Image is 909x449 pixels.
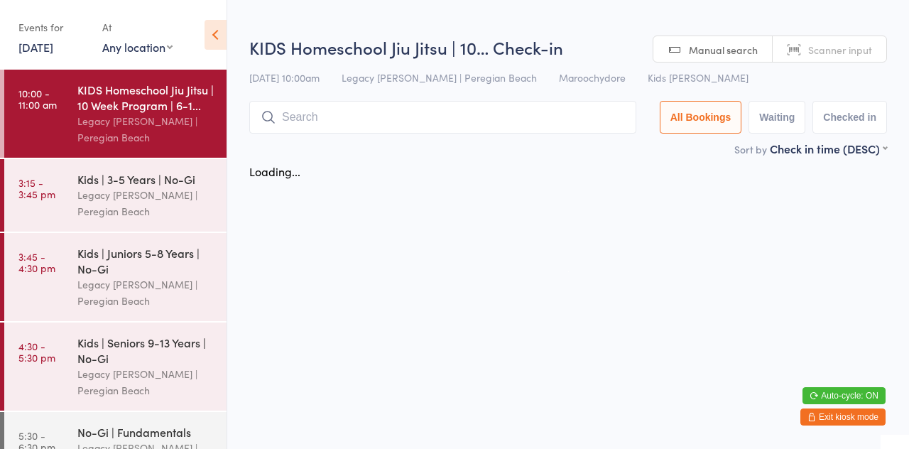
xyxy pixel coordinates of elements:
div: At [102,16,173,39]
div: Legacy [PERSON_NAME] | Peregian Beach [77,187,214,220]
button: Checked in [812,101,887,134]
div: Kids | Seniors 9-13 Years | No-Gi [77,335,214,366]
time: 3:15 - 3:45 pm [18,177,55,200]
span: Legacy [PERSON_NAME] | Peregian Beach [342,70,537,85]
button: Exit kiosk mode [800,409,886,426]
button: Waiting [749,101,805,134]
label: Sort by [734,142,767,156]
div: Legacy [PERSON_NAME] | Peregian Beach [77,366,214,399]
time: 3:45 - 4:30 pm [18,251,55,274]
span: Scanner input [808,43,872,57]
button: All Bookings [660,101,742,134]
a: 10:00 -11:00 amKIDS Homeschool Jiu Jitsu | 10 Week Program | 6-1...Legacy [PERSON_NAME] | Peregia... [4,70,227,158]
div: Kids | Juniors 5-8 Years | No-Gi [77,245,214,276]
h2: KIDS Homeschool Jiu Jitsu | 10… Check-in [249,36,887,59]
a: 3:45 -4:30 pmKids | Juniors 5-8 Years | No-GiLegacy [PERSON_NAME] | Peregian Beach [4,233,227,321]
div: KIDS Homeschool Jiu Jitsu | 10 Week Program | 6-1... [77,82,214,113]
time: 10:00 - 11:00 am [18,87,57,110]
div: Legacy [PERSON_NAME] | Peregian Beach [77,113,214,146]
span: [DATE] 10:00am [249,70,320,85]
span: Kids [PERSON_NAME] [648,70,749,85]
div: Events for [18,16,88,39]
div: Legacy [PERSON_NAME] | Peregian Beach [77,276,214,309]
a: [DATE] [18,39,53,55]
time: 4:30 - 5:30 pm [18,340,55,363]
div: Loading... [249,163,300,179]
div: Check in time (DESC) [770,141,887,156]
div: Any location [102,39,173,55]
input: Search [249,101,636,134]
div: No-Gi | Fundamentals [77,424,214,440]
button: Auto-cycle: ON [802,387,886,404]
div: Kids | 3-5 Years | No-Gi [77,171,214,187]
span: Manual search [689,43,758,57]
a: 4:30 -5:30 pmKids | Seniors 9-13 Years | No-GiLegacy [PERSON_NAME] | Peregian Beach [4,323,227,411]
span: Maroochydore [559,70,626,85]
a: 3:15 -3:45 pmKids | 3-5 Years | No-GiLegacy [PERSON_NAME] | Peregian Beach [4,159,227,232]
